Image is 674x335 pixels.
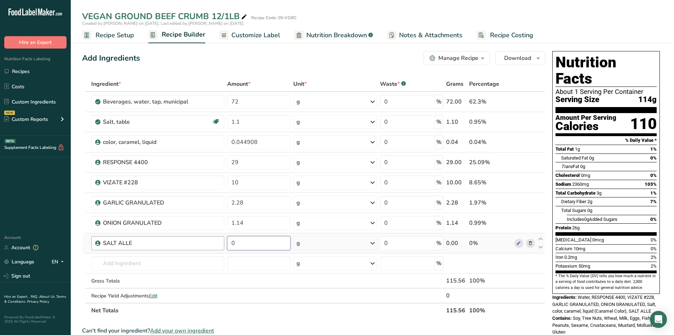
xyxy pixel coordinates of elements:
[555,182,571,187] span: Sodium
[446,178,466,187] div: 10.00
[296,199,300,207] div: g
[574,246,585,251] span: 10mg
[477,27,533,43] a: Recipe Costing
[469,239,512,247] div: 0%
[103,199,191,207] div: GARLIC GRANULATED
[552,295,656,314] span: Water, RESPONSE 4400, VIZATE #228, GARLIC GRANULATED, ONION GRANULATED, Salt, color, caramel, liq...
[103,239,191,247] div: SALT ALLE
[561,164,579,169] span: Fat
[469,199,512,207] div: 1.97%
[82,52,140,64] div: Add Ingredients
[580,164,585,169] span: 0g
[103,138,191,146] div: color, caramel, liquid
[82,21,243,26] span: Created by [PERSON_NAME] on [DATE], Last edited by [PERSON_NAME] on [DATE]
[555,237,591,242] span: [MEDICAL_DATA]
[469,80,499,88] span: Percentage
[650,155,657,161] span: 0%
[446,199,466,207] div: 2.28
[103,219,191,227] div: ONION GRANULATED
[555,190,595,196] span: Total Carbohydrate
[490,30,533,40] span: Recipe Costing
[31,294,39,299] a: FAQ .
[469,178,512,187] div: 8.65%
[597,190,601,196] span: 3g
[561,155,588,161] span: Saturated Fat
[587,199,592,204] span: 2g
[446,219,466,227] div: 1.14
[552,316,572,321] span: Contains:
[584,217,589,222] span: 0g
[651,263,657,269] span: 2%
[469,158,512,167] div: 25.09%
[651,237,657,242] span: 0%
[561,164,573,169] i: Trans
[651,246,657,251] span: 0%
[468,303,513,318] th: 100%
[162,30,205,39] span: Recipe Builder
[296,118,300,126] div: g
[4,111,15,115] div: NEW
[251,15,296,21] div: Recipe Code: 05-VGBC
[564,255,577,260] span: 0.2mg
[293,80,307,88] span: Unit
[387,27,462,43] a: Notes & Attachments
[587,208,592,213] span: 0g
[555,246,572,251] span: Calcium
[446,138,466,146] div: 0.04
[469,118,512,126] div: 0.95%
[446,277,466,285] div: 115.56
[650,199,657,204] span: 7%
[630,115,657,133] div: 110
[296,239,300,247] div: g
[82,326,545,335] div: Can't find your ingredient?
[227,80,250,88] span: Amount
[552,316,656,335] span: Soy, Tree Nuts, Wheat, Milk, Eggs, Fish, Peanuts, Sesame, Crustaceans, Mustard, Mollusks, Gluten
[581,173,590,178] span: 0mg
[561,208,586,213] span: Total Sugars
[4,315,67,324] div: Powered By FoodLabelMaker © 2025 All Rights Reserved
[82,27,134,43] a: Recipe Setup
[650,311,667,328] div: Open Intercom Messenger
[380,80,406,88] div: Waste
[296,138,300,146] div: g
[555,273,657,291] section: * The % Daily Value (DV) tells you how much a nutrient in a serving of food contributes to a dail...
[555,146,574,152] span: Total Fat
[651,255,657,260] span: 2%
[650,190,657,196] span: 1%
[296,219,300,227] div: g
[91,80,121,88] span: Ingredient
[4,294,66,304] a: Terms & Conditions .
[103,178,191,187] div: VIZATE #228
[446,291,466,300] div: 0
[294,27,373,43] a: Nutrition Breakdown
[555,54,657,87] h1: Nutrition Facts
[650,146,657,152] span: 1%
[555,173,580,178] span: Cholesterol
[446,80,463,88] span: Grams
[4,36,67,49] button: Hire an Expert
[555,115,616,121] div: Amount Per Serving
[446,239,466,247] div: 0.00
[638,95,657,104] span: 114g
[567,217,617,222] span: Includes Added Sugars
[446,158,466,167] div: 29.00
[438,54,478,62] div: Manage Recipe
[446,118,466,126] div: 1.10
[424,51,490,65] button: Manage Recipe
[650,173,657,178] span: 0%
[555,88,657,95] div: About 1 Serving Per Container
[4,256,34,268] a: Language
[575,146,580,152] span: 1g
[504,54,531,62] span: Download
[103,97,191,106] div: Beverages, water, tap, municipal
[561,199,586,204] span: Dietary Fiber
[52,258,67,266] div: EN
[645,182,657,187] span: 103%
[555,136,657,145] section: % Daily Value *
[91,256,225,270] input: Add Ingredient
[219,27,280,43] a: Customize Label
[103,158,191,167] div: RESPONSE 4400
[552,295,577,300] span: Ingredients:
[27,299,49,304] a: Privacy Policy
[296,158,300,167] div: g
